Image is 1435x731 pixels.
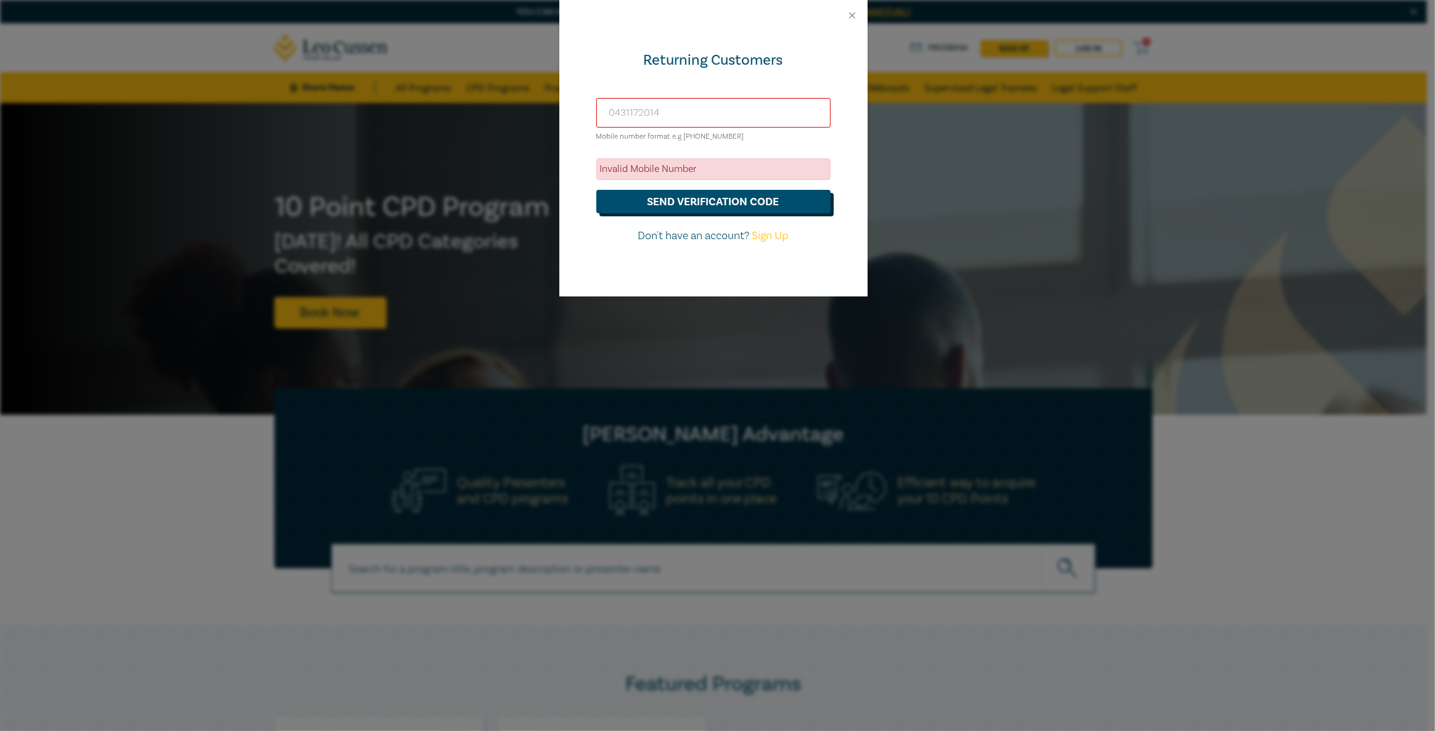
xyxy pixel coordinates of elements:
input: Enter email or Mobile number [596,98,831,128]
a: Sign Up [752,229,789,243]
p: Don't have an account? [596,228,831,244]
div: Invalid Mobile Number [596,158,831,180]
small: Mobile number format e.g [PHONE_NUMBER] [596,132,744,141]
div: Returning Customers [596,51,831,70]
button: Close [847,10,858,21]
button: send verification code [596,190,831,213]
